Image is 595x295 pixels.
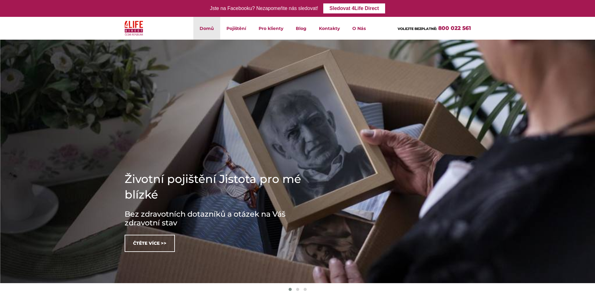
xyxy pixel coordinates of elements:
a: 800 022 561 [438,25,471,31]
a: Kontakty [313,17,346,40]
a: Domů [193,17,220,40]
img: 4Life Direct Česká republika logo [125,19,143,37]
a: Sledovat 4Life Direct [323,3,385,13]
a: Blog [290,17,313,40]
h1: Životní pojištění Jistota pro mé blízké [125,171,312,202]
h3: Bez zdravotních dotazníků a otázek na Váš zdravotní stav [125,210,312,227]
div: Jste na Facebooku? Nezapomeňte nás sledovat! [210,4,318,13]
span: VOLEJTE BEZPLATNĚ: [398,27,437,31]
a: Čtěte více >> [125,235,175,252]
